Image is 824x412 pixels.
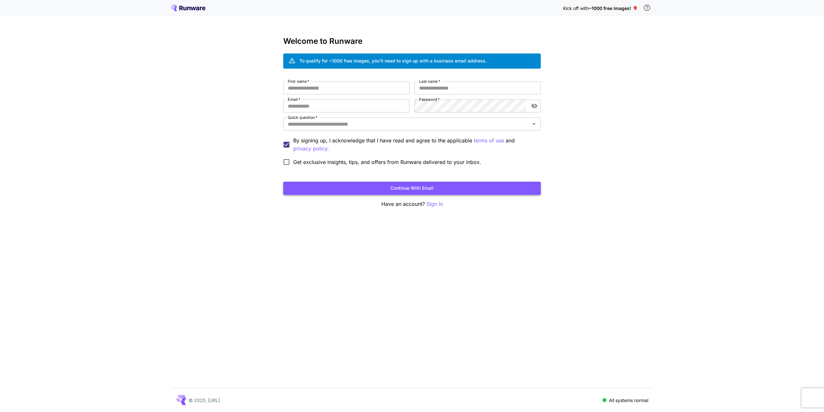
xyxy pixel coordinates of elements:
p: By signing up, I acknowledge that I have read and agree to the applicable and [293,137,536,153]
span: ~1000 free images! 🎈 [589,5,638,11]
button: Sign in [426,200,443,208]
label: Quick question [288,115,317,120]
button: In order to qualify for free credit, you need to sign up with a business email address and click ... [641,1,653,14]
p: privacy policy. [293,145,329,153]
label: Email [288,97,300,102]
span: Get exclusive insights, tips, and offers from Runware delivered to your inbox. [293,158,481,166]
p: © 2025, [URL] [189,397,220,404]
button: toggle password visibility [529,100,540,112]
label: First name [288,79,309,84]
span: Kick off with [563,5,589,11]
button: Continue with email [283,182,541,195]
p: All systems normal [609,397,648,404]
div: To qualify for ~1000 free images, you’ll need to sign up with a business email address. [299,57,487,64]
label: Password [419,97,440,102]
button: By signing up, I acknowledge that I have read and agree to the applicable and privacy policy. [474,137,504,145]
button: By signing up, I acknowledge that I have read and agree to the applicable terms of use and [293,145,329,153]
label: Last name [419,79,440,84]
p: terms of use [474,137,504,145]
p: Have an account? [283,200,541,208]
button: Open [529,120,538,129]
h3: Welcome to Runware [283,37,541,46]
